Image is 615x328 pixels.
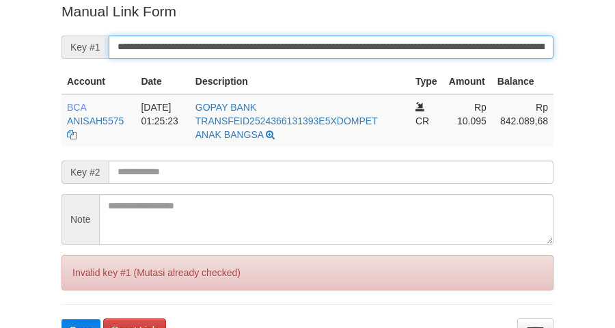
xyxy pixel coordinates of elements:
td: [DATE] 01:25:23 [135,94,189,147]
th: Amount [443,69,492,94]
a: ANISAH5575 [67,115,124,126]
span: CR [415,115,429,126]
th: Description [190,69,410,94]
span: Note [61,194,99,245]
span: Key #2 [61,161,109,184]
div: Invalid key #1 (Mutasi already checked) [61,255,553,290]
p: Manual Link Form [61,1,553,21]
a: GOPAY BANK TRANSFEID2524366131393E5XDOMPET ANAK BANGSA [195,102,378,140]
span: Key #1 [61,36,109,59]
th: Balance [492,69,553,94]
td: Rp 10.095 [443,94,492,147]
th: Date [135,69,189,94]
th: Type [410,69,443,94]
th: Account [61,69,135,94]
span: BCA [67,102,86,113]
a: Copy ANISAH5575 to clipboard [67,129,77,140]
td: Rp 842.089,68 [492,94,553,147]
